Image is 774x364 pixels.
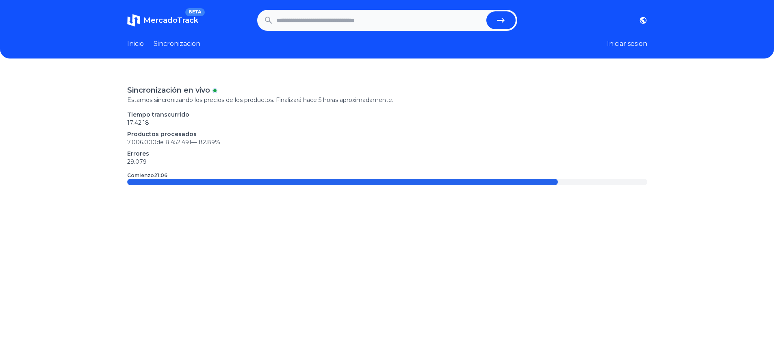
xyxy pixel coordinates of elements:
p: Estamos sincronizando los precios de los productos. Finalizará hace 5 horas aproximadamente. [127,96,647,104]
time: 17:42:18 [127,119,149,126]
time: 21:06 [154,172,167,178]
span: BETA [185,8,204,16]
span: 82.89 % [199,139,220,146]
a: Inicio [127,39,144,49]
p: Productos procesados [127,130,647,138]
p: Tiempo transcurrido [127,110,647,119]
span: MercadoTrack [143,16,198,25]
a: MercadoTrackBETA [127,14,198,27]
p: Sincronización en vivo [127,84,210,96]
p: 7.006.000 de 8.452.491 — [127,138,647,146]
a: Sincronizacion [154,39,200,49]
img: MercadoTrack [127,14,140,27]
p: Errores [127,149,647,158]
p: Comienzo [127,172,167,179]
button: Iniciar sesion [607,39,647,49]
p: 29.079 [127,158,647,166]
